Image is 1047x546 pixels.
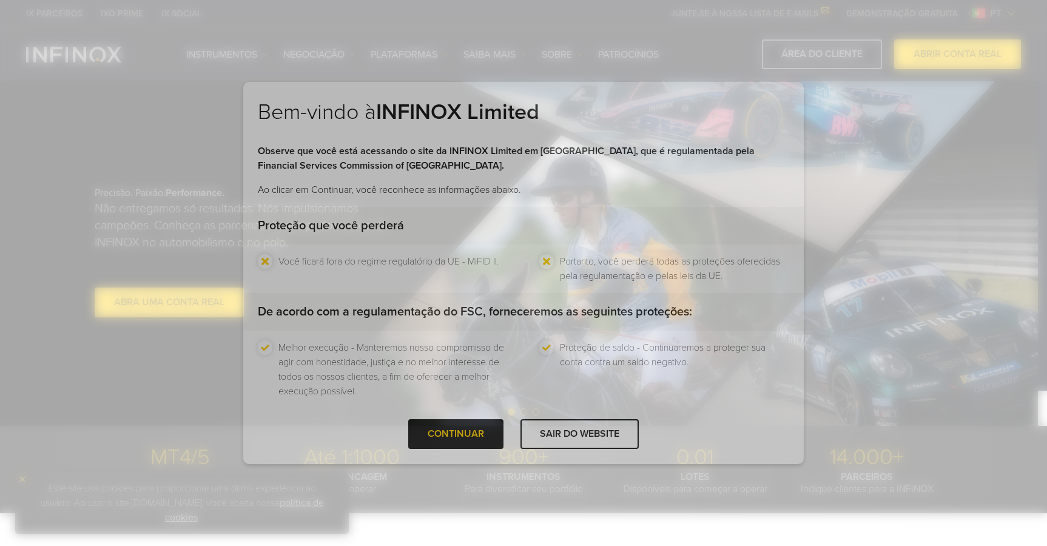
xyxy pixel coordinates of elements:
[258,305,692,319] strong: De acordo com a regulamentação do FSC, forneceremos as seguintes proteções:
[258,218,404,233] strong: Proteção que você perderá
[258,183,789,197] p: Ao clicar em Continuar, você reconhece as informações abaixo.
[408,419,503,449] div: CONTINUAR
[560,340,789,399] li: Proteção de saldo - Continuaremos a proteger sua conta contra um saldo negativo.
[278,340,508,399] li: Melhor execução - Manteremos nosso compromisso de agir com honestidade, justiça e no melhor inter...
[376,99,539,125] strong: INFINOX Limited
[520,419,639,449] div: SAIR DO WEBSITE
[258,145,755,172] strong: Observe que você está acessando o site da INFINOX Limited em [GEOGRAPHIC_DATA], que é regulamenta...
[560,254,789,283] li: Portanto, você perderá todas as proteções oferecidas pela regulamentação e pelas leis da UE.
[258,99,789,144] h2: Bem-vindo à
[278,254,499,283] li: Você ficará fora do regime regulatório da UE - MiFID II.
